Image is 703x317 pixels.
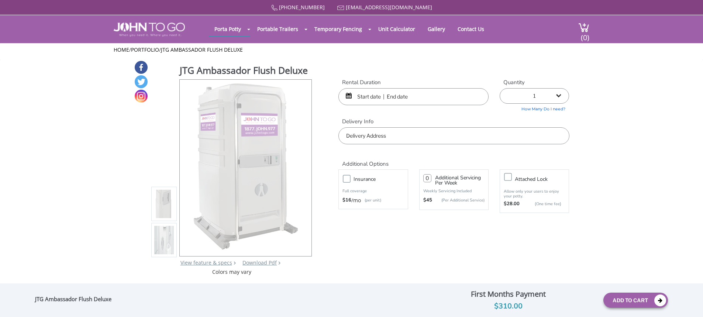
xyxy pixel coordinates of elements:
div: Colors may vary [151,268,313,276]
input: 0 [423,174,431,182]
img: JOHN to go [114,23,185,37]
a: How Many Do I need? [500,104,569,112]
label: Delivery Info [338,118,569,125]
a: Gallery [422,22,451,36]
input: Delivery Address [338,127,569,144]
strong: $16 [342,197,351,204]
a: Portable Trailers [252,22,304,36]
strong: $28.00 [504,200,520,208]
a: Instagram [135,90,148,103]
a: Portfolio [131,46,159,53]
a: Porta Potty [209,22,247,36]
p: (per unit) [361,197,381,204]
h2: Additional Options [338,152,569,168]
h3: Insurance [354,175,411,184]
p: (Per Additional Service) [432,197,485,203]
p: Allow only your users to enjoy your potty. [504,189,565,199]
strong: $45 [423,197,432,204]
a: Contact Us [452,22,490,36]
ul: / / [114,46,589,54]
a: Download Pdf [242,259,277,266]
button: Add To Cart [603,293,668,308]
img: Call [271,5,278,11]
div: /mo [342,197,404,204]
a: Facebook [135,61,148,74]
label: Rental Duration [338,79,489,86]
label: Quantity [500,79,569,86]
img: Product [154,117,174,291]
img: chevron.png [278,261,280,265]
a: Twitter [135,75,148,88]
h1: JTG Ambassador Flush Deluxe [180,64,313,79]
a: [EMAIL_ADDRESS][DOMAIN_NAME] [346,4,432,11]
div: First Months Payment [419,288,597,300]
a: View feature & specs [180,259,232,266]
p: Full coverage [342,187,404,195]
div: JTG Ambassador Flush Deluxe [35,296,115,305]
a: JTG Ambassador Flush Deluxe [161,46,243,53]
a: Unit Calculator [373,22,421,36]
a: Home [114,46,129,53]
span: (0) [580,27,589,42]
input: Start date | End date [338,88,489,105]
img: Product [189,80,302,254]
h3: Attached lock [515,175,572,184]
img: cart a [578,23,589,32]
a: [PHONE_NUMBER] [279,4,325,11]
h3: Additional Servicing Per Week [435,175,485,186]
img: right arrow icon [234,261,236,265]
a: Temporary Fencing [309,22,368,36]
p: {One time fee} [523,200,561,208]
div: $310.00 [419,300,597,312]
img: Mail [337,6,344,10]
p: Weekly Servicing Included [423,188,485,194]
